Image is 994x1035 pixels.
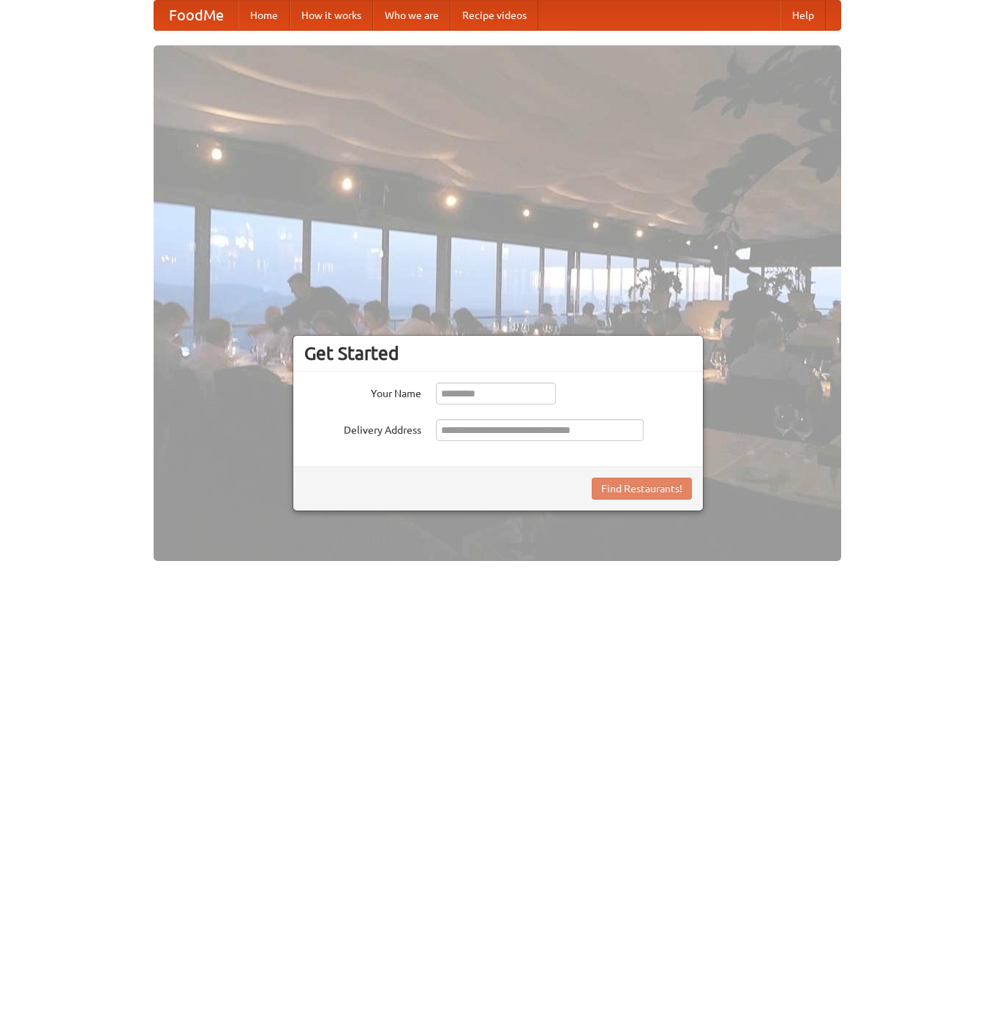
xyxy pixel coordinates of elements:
[304,342,692,364] h3: Get Started
[304,419,421,437] label: Delivery Address
[238,1,290,30] a: Home
[373,1,451,30] a: Who we are
[304,383,421,401] label: Your Name
[780,1,826,30] a: Help
[290,1,373,30] a: How it works
[451,1,538,30] a: Recipe videos
[154,1,238,30] a: FoodMe
[592,478,692,500] button: Find Restaurants!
